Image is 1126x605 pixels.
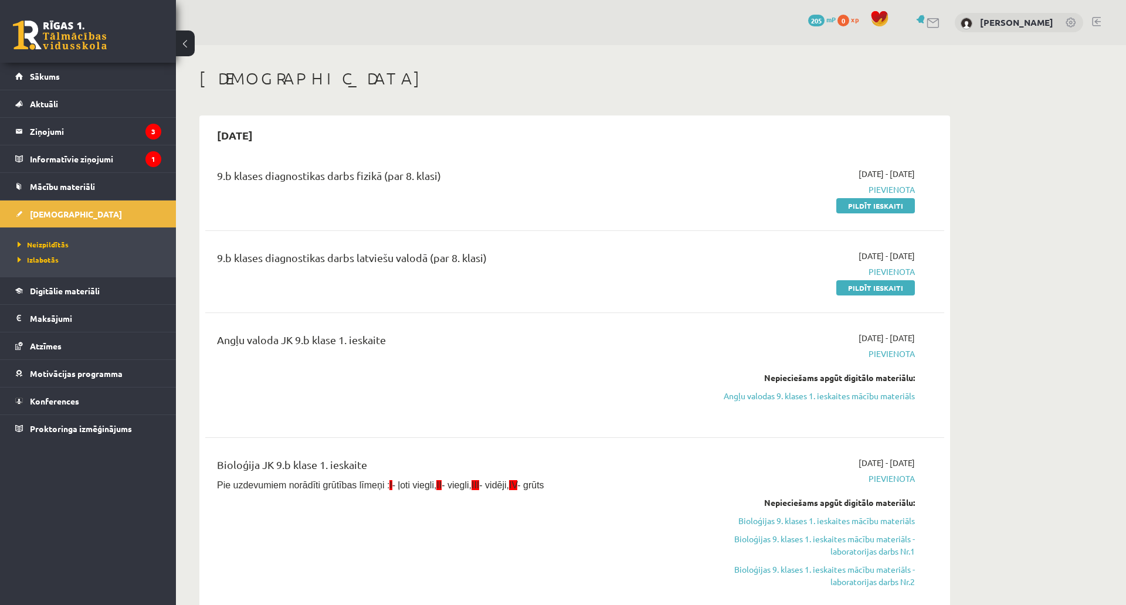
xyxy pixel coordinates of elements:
[836,198,915,213] a: Pildīt ieskaiti
[15,63,161,90] a: Sākums
[30,145,161,172] legend: Informatīvie ziņojumi
[859,250,915,262] span: [DATE] - [DATE]
[837,15,849,26] span: 0
[15,415,161,442] a: Proktoringa izmēģinājums
[808,15,836,24] a: 205 mP
[30,98,58,109] span: Aktuāli
[205,121,264,149] h2: [DATE]
[217,250,676,271] div: 9.b klases diagnostikas darbs latviešu valodā (par 8. klasi)
[808,15,825,26] span: 205
[694,533,915,558] a: Bioloģijas 9. klases 1. ieskaites mācību materiāls - laboratorijas darbs Nr.1
[30,71,60,81] span: Sākums
[472,480,479,490] span: III
[694,497,915,509] div: Nepieciešams apgūt digitālo materiālu:
[859,332,915,344] span: [DATE] - [DATE]
[217,457,676,478] div: Bioloģija JK 9.b klase 1. ieskaite
[15,90,161,117] a: Aktuāli
[389,480,392,490] span: I
[30,305,161,332] legend: Maksājumi
[859,457,915,469] span: [DATE] - [DATE]
[15,360,161,387] a: Motivācijas programma
[217,168,676,189] div: 9.b klases diagnostikas darbs fizikā (par 8. klasi)
[30,118,161,145] legend: Ziņojumi
[509,480,517,490] span: IV
[694,390,915,402] a: Angļu valodas 9. klases 1. ieskaites mācību materiāls
[15,305,161,332] a: Maksājumi
[836,280,915,295] a: Pildīt ieskaiti
[961,18,972,29] img: Kristaps Veinbergs
[145,151,161,167] i: 1
[30,423,132,434] span: Proktoringa izmēģinājums
[15,332,161,359] a: Atzīmes
[30,209,122,219] span: [DEMOGRAPHIC_DATA]
[15,145,161,172] a: Informatīvie ziņojumi1
[694,515,915,527] a: Bioloģijas 9. klases 1. ieskaites mācību materiāls
[18,254,164,265] a: Izlabotās
[15,388,161,414] a: Konferences
[694,563,915,588] a: Bioloģijas 9. klases 1. ieskaites mācību materiāls - laboratorijas darbs Nr.2
[15,277,161,304] a: Digitālie materiāli
[694,183,915,196] span: Pievienota
[436,480,442,490] span: II
[980,16,1053,28] a: [PERSON_NAME]
[18,255,59,264] span: Izlabotās
[18,240,69,249] span: Neizpildītās
[217,480,544,490] span: Pie uzdevumiem norādīti grūtības līmeņi : - ļoti viegli, - viegli, - vidēji, - grūts
[694,266,915,278] span: Pievienota
[30,181,95,192] span: Mācību materiāli
[15,200,161,227] a: [DEMOGRAPHIC_DATA]
[859,168,915,180] span: [DATE] - [DATE]
[826,15,836,24] span: mP
[30,368,123,379] span: Motivācijas programma
[694,348,915,360] span: Pievienota
[30,396,79,406] span: Konferences
[145,124,161,140] i: 3
[851,15,859,24] span: xp
[217,332,676,354] div: Angļu valoda JK 9.b klase 1. ieskaite
[30,341,62,351] span: Atzīmes
[694,473,915,485] span: Pievienota
[13,21,107,50] a: Rīgas 1. Tālmācības vidusskola
[694,372,915,384] div: Nepieciešams apgūt digitālo materiālu:
[199,69,950,89] h1: [DEMOGRAPHIC_DATA]
[15,173,161,200] a: Mācību materiāli
[15,118,161,145] a: Ziņojumi3
[18,239,164,250] a: Neizpildītās
[30,285,100,296] span: Digitālie materiāli
[837,15,864,24] a: 0 xp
